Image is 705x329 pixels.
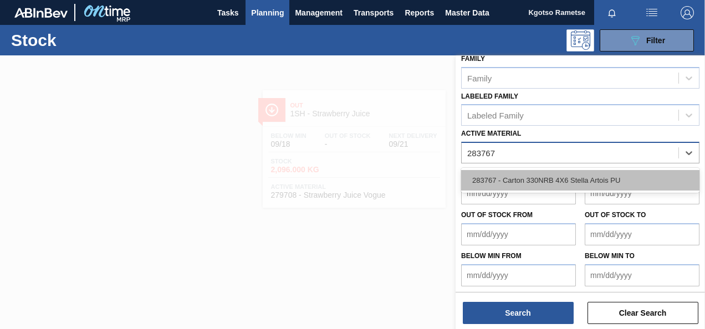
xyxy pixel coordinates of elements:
[216,6,240,19] span: Tasks
[461,264,576,286] input: mm/dd/yyyy
[467,73,492,83] div: Family
[354,6,394,19] span: Transports
[594,5,630,20] button: Notifications
[600,29,694,52] button: Filter
[585,211,646,219] label: Out of Stock to
[585,182,699,204] input: mm/dd/yyyy
[461,211,533,219] label: Out of Stock from
[461,92,518,100] label: Labeled Family
[461,55,485,63] label: Family
[585,223,699,245] input: mm/dd/yyyy
[405,6,434,19] span: Reports
[646,36,665,45] span: Filter
[645,6,658,19] img: userActions
[467,111,524,120] div: Labeled Family
[585,264,699,286] input: mm/dd/yyyy
[461,252,522,260] label: Below Min from
[11,34,164,47] h1: Stock
[461,170,699,191] div: 283767 - Carton 330NRB 4X6 Stella Artois PU
[461,130,521,137] label: Active Material
[461,182,576,204] input: mm/dd/yyyy
[681,6,694,19] img: Logout
[14,8,68,18] img: TNhmsLtSVTkK8tSr43FrP2fwEKptu5GPRR3wAAAABJRU5ErkJggg==
[461,223,576,245] input: mm/dd/yyyy
[295,6,343,19] span: Management
[566,29,594,52] div: Programming: no user selected
[251,6,284,19] span: Planning
[445,6,489,19] span: Master Data
[585,252,635,260] label: Below Min to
